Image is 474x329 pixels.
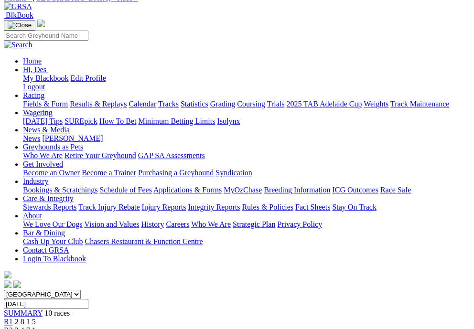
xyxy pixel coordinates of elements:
[4,299,88,309] input: Select date
[217,117,240,125] a: Isolynx
[23,117,470,126] div: Wagering
[138,117,215,125] a: Minimum Betting Limits
[6,11,33,19] span: BlkBook
[242,203,293,211] a: Rules & Policies
[23,74,69,82] a: My Blackbook
[286,100,362,108] a: 2025 TAB Adelaide Cup
[23,134,40,142] a: News
[23,203,76,211] a: Stewards Reports
[23,169,470,177] div: Get Involved
[237,100,265,108] a: Coursing
[23,65,46,74] span: Hi, Des
[181,100,208,108] a: Statistics
[23,246,69,254] a: Contact GRSA
[141,220,164,228] a: History
[23,134,470,143] div: News & Media
[158,100,179,108] a: Tracks
[23,126,70,134] a: News & Media
[13,280,21,288] img: twitter.svg
[295,203,330,211] a: Fact Sheets
[23,160,63,168] a: Get Involved
[4,271,11,278] img: logo-grsa-white.png
[99,186,151,194] a: Schedule of Fees
[23,57,42,65] a: Home
[23,151,63,159] a: Who We Are
[23,151,470,160] div: Greyhounds as Pets
[23,186,97,194] a: Bookings & Scratchings
[264,186,330,194] a: Breeding Information
[23,108,53,117] a: Wagering
[138,169,214,177] a: Purchasing a Greyhound
[23,177,48,185] a: Industry
[23,74,470,91] div: Hi, Des
[380,186,410,194] a: Race Safe
[224,186,262,194] a: MyOzChase
[4,309,43,317] a: SUMMARY
[4,41,32,49] img: Search
[44,309,70,317] span: 10 races
[4,31,88,41] input: Search
[23,186,470,194] div: Industry
[23,100,470,108] div: Racing
[23,220,82,228] a: We Love Our Dogs
[4,2,32,11] img: GRSA
[23,169,80,177] a: Become an Owner
[23,65,48,74] a: Hi, Des
[71,74,106,82] a: Edit Profile
[166,220,189,228] a: Careers
[23,83,45,91] a: Logout
[23,203,470,212] div: Care & Integrity
[23,91,44,99] a: Racing
[153,186,222,194] a: Applications & Forms
[70,100,127,108] a: Results & Replays
[23,194,74,202] a: Care & Integrity
[23,212,42,220] a: About
[332,186,378,194] a: ICG Outcomes
[8,21,32,29] img: Close
[4,280,11,288] img: facebook.svg
[210,100,235,108] a: Grading
[277,220,322,228] a: Privacy Policy
[65,151,136,159] a: Retire Your Greyhound
[42,134,103,142] a: [PERSON_NAME]
[23,255,86,263] a: Login To Blackbook
[4,318,13,326] a: R1
[23,100,68,108] a: Fields & Form
[84,220,139,228] a: Vision and Values
[215,169,252,177] a: Syndication
[138,151,205,159] a: GAP SA Assessments
[85,237,203,245] a: Chasers Restaurant & Function Centre
[4,11,33,19] a: BlkBook
[82,169,136,177] a: Become a Trainer
[332,203,376,211] a: Stay On Track
[364,100,388,108] a: Weights
[233,220,275,228] a: Strategic Plan
[23,237,83,245] a: Cash Up Your Club
[99,117,137,125] a: How To Bet
[129,100,156,108] a: Calendar
[23,143,83,151] a: Greyhounds as Pets
[23,220,470,229] div: About
[78,203,140,211] a: Track Injury Rebate
[390,100,449,108] a: Track Maintenance
[15,318,36,326] span: 2 8 1 5
[23,229,65,237] a: Bar & Dining
[37,20,45,27] img: logo-grsa-white.png
[23,117,63,125] a: [DATE] Tips
[188,203,240,211] a: Integrity Reports
[267,100,284,108] a: Trials
[23,237,470,246] div: Bar & Dining
[4,20,35,31] button: Toggle navigation
[141,203,186,211] a: Injury Reports
[191,220,231,228] a: Who We Are
[65,117,97,125] a: SUREpick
